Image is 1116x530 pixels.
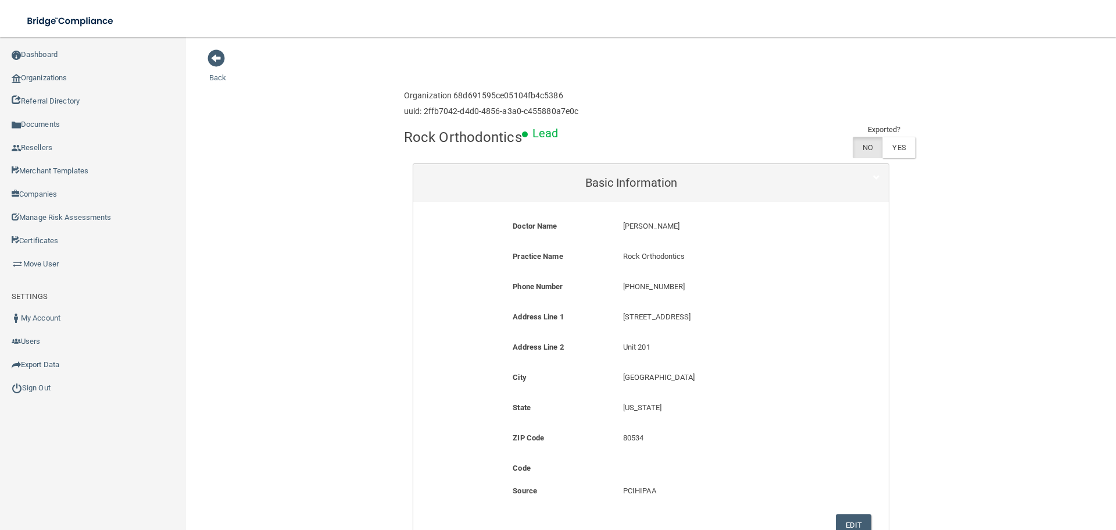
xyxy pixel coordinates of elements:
[12,144,21,153] img: ic_reseller.de258add.png
[513,486,537,495] b: Source
[12,258,23,270] img: briefcase.64adab9b.png
[17,9,124,33] img: bridge_compliance_login_screen.278c3ca4.svg
[12,120,21,130] img: icon-documents.8dae5593.png
[12,314,21,323] img: ic_user_dark.df1a06c3.png
[12,51,21,60] img: ic_dashboard_dark.d01f4a41.png
[12,74,21,83] img: organization-icon.f8decf85.png
[209,59,226,82] a: Back
[513,222,557,230] b: Doctor Name
[882,137,915,158] label: YES
[513,343,563,351] b: Address Line 2
[623,280,826,294] p: [PHONE_NUMBER]
[532,123,558,144] p: Lead
[12,337,21,346] img: icon-users.e205127d.png
[623,401,826,415] p: [US_STATE]
[853,123,915,137] td: Exported?
[513,403,531,412] b: State
[513,282,563,291] b: Phone Number
[623,484,826,498] p: PCIHIPAA
[623,250,826,264] p: Rock Orthodontics
[853,137,882,158] label: NO
[623,310,826,324] p: [STREET_ADDRESS]
[513,433,544,442] b: ZIP Code
[513,252,563,261] b: Practice Name
[422,170,880,196] a: Basic Information
[623,219,826,233] p: [PERSON_NAME]
[513,373,526,382] b: City
[513,464,530,472] b: Code
[623,431,826,445] p: 80534
[422,176,840,189] h5: Basic Information
[12,383,22,393] img: ic_power_dark.7ecde6b1.png
[513,312,563,321] b: Address Line 1
[404,91,578,100] h6: Organization 68d691595ce05104fb4c5386
[12,290,48,304] label: SETTINGS
[623,340,826,354] p: Unit 201
[623,371,826,385] p: [GEOGRAPHIC_DATA]
[12,360,21,369] img: icon-export.b9366987.png
[404,130,522,145] h4: Rock Orthodontics
[404,107,578,116] h6: uuid: 2ffb7042-d4d0-4856-a3a0-c455880a7e0c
